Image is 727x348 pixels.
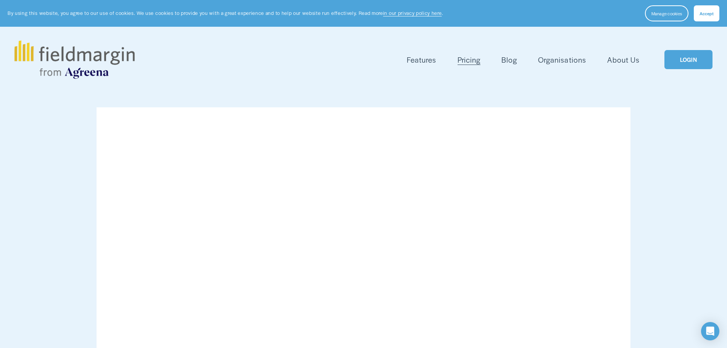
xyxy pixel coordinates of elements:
div: Open Intercom Messenger [701,322,719,340]
img: fieldmargin.com [15,40,134,79]
span: Accept [700,10,714,16]
a: Pricing [458,53,480,66]
a: LOGIN [664,50,712,70]
span: Features [407,54,436,65]
button: Accept [694,5,719,21]
a: Blog [501,53,517,66]
a: About Us [607,53,640,66]
p: By using this website, you agree to our use of cookies. We use cookies to provide you with a grea... [8,10,443,17]
a: folder dropdown [407,53,436,66]
a: Organisations [538,53,586,66]
span: Manage cookies [651,10,682,16]
button: Manage cookies [645,5,688,21]
a: in our privacy policy here [383,10,442,16]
